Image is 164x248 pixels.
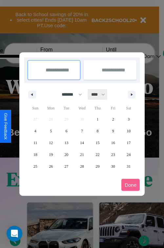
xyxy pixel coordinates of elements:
[127,125,131,137] span: 10
[43,125,58,137] button: 5
[90,113,105,125] button: 1
[66,125,68,137] span: 6
[95,149,99,161] span: 22
[43,103,58,113] span: Mon
[81,125,83,137] span: 7
[49,149,53,161] span: 19
[105,137,121,149] button: 16
[28,125,43,137] button: 4
[74,161,90,172] button: 28
[43,161,58,172] button: 26
[111,161,115,172] span: 30
[59,103,74,113] span: Tue
[111,137,115,149] span: 16
[7,226,22,241] div: Open Intercom Messenger
[121,113,136,125] button: 3
[90,149,105,161] button: 22
[95,137,99,149] span: 15
[33,161,37,172] span: 25
[74,137,90,149] button: 14
[80,149,84,161] span: 21
[121,161,136,172] button: 31
[127,149,131,161] span: 24
[121,137,136,149] button: 17
[90,125,105,137] button: 8
[33,137,37,149] span: 11
[105,113,121,125] button: 2
[80,161,84,172] span: 28
[105,103,121,113] span: Fri
[128,113,130,125] span: 3
[65,137,69,149] span: 13
[112,113,114,125] span: 2
[59,125,74,137] button: 6
[111,149,115,161] span: 23
[90,137,105,149] button: 15
[112,125,114,137] span: 9
[74,149,90,161] button: 21
[95,161,99,172] span: 29
[121,103,136,113] span: Sat
[65,149,69,161] span: 20
[59,161,74,172] button: 27
[80,137,84,149] span: 14
[3,113,8,140] div: Give Feedback
[74,103,90,113] span: Wed
[59,137,74,149] button: 13
[127,137,131,149] span: 17
[28,149,43,161] button: 18
[65,161,69,172] span: 27
[127,161,131,172] span: 31
[121,125,136,137] button: 10
[90,161,105,172] button: 29
[28,137,43,149] button: 11
[49,137,53,149] span: 12
[96,125,98,137] span: 8
[105,149,121,161] button: 23
[74,125,90,137] button: 7
[121,179,140,191] button: Done
[28,103,43,113] span: Sun
[43,137,58,149] button: 12
[105,161,121,172] button: 30
[105,125,121,137] button: 9
[34,125,36,137] span: 4
[50,125,52,137] span: 5
[121,149,136,161] button: 24
[28,161,43,172] button: 25
[49,161,53,172] span: 26
[33,149,37,161] span: 18
[59,149,74,161] button: 20
[96,113,98,125] span: 1
[90,103,105,113] span: Thu
[43,149,58,161] button: 19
